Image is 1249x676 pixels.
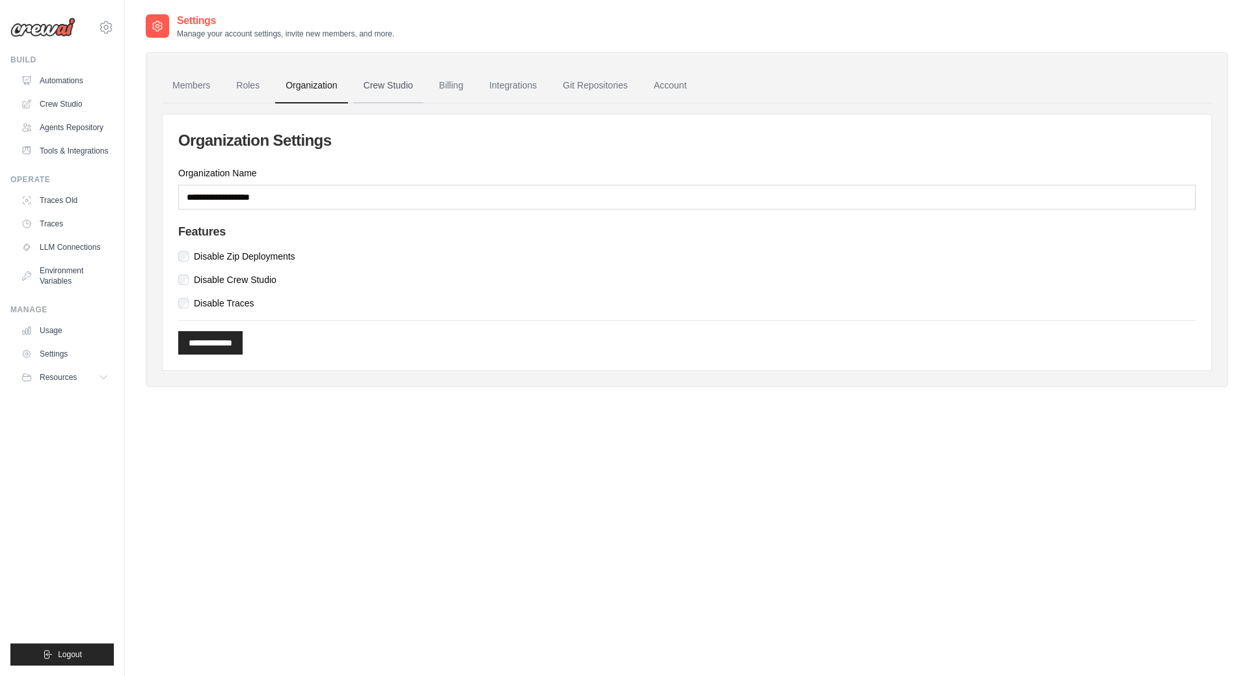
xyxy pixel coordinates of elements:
[58,649,82,660] span: Logout
[177,29,394,39] p: Manage your account settings, invite new members, and more.
[162,68,221,103] a: Members
[16,117,114,138] a: Agents Repository
[552,68,638,103] a: Git Repositories
[177,13,394,29] h2: Settings
[10,304,114,315] div: Manage
[16,70,114,91] a: Automations
[194,273,276,286] label: Disable Crew Studio
[226,68,270,103] a: Roles
[353,68,423,103] a: Crew Studio
[429,68,474,103] a: Billing
[16,213,114,234] a: Traces
[16,141,114,161] a: Tools & Integrations
[194,250,295,263] label: Disable Zip Deployments
[16,344,114,364] a: Settings
[275,68,347,103] a: Organization
[10,643,114,666] button: Logout
[40,372,77,383] span: Resources
[178,130,1196,151] h2: Organization Settings
[16,260,114,291] a: Environment Variables
[16,94,114,115] a: Crew Studio
[16,367,114,388] button: Resources
[16,190,114,211] a: Traces Old
[10,174,114,185] div: Operate
[479,68,547,103] a: Integrations
[16,237,114,258] a: LLM Connections
[178,167,1196,180] label: Organization Name
[10,55,114,65] div: Build
[10,18,75,37] img: Logo
[178,225,1196,239] h4: Features
[643,68,697,103] a: Account
[194,297,254,310] label: Disable Traces
[16,320,114,341] a: Usage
